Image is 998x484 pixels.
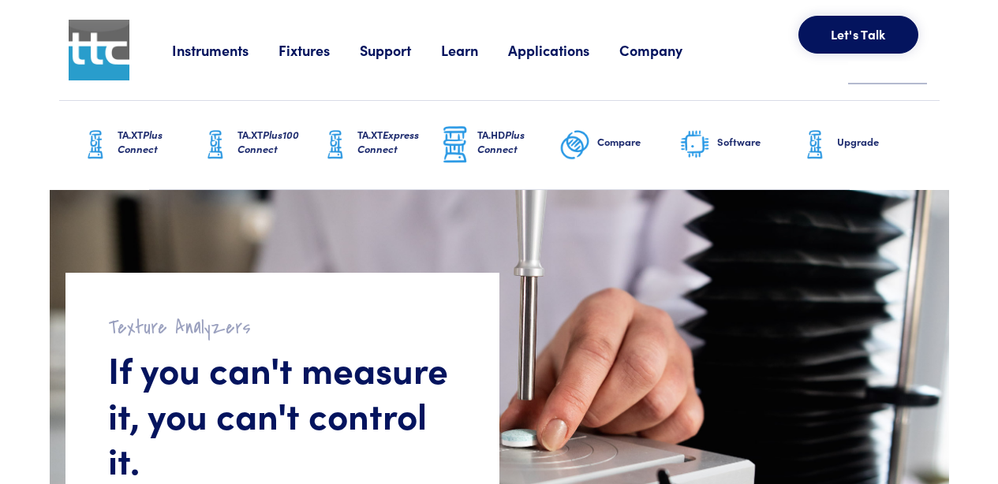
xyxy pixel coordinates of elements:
[439,125,471,166] img: ta-hd-graphic.png
[559,101,679,189] a: Compare
[118,127,163,156] span: Plus Connect
[477,127,525,156] span: Plus Connect
[118,128,200,156] h6: TA.XT
[237,128,320,156] h6: TA.XT
[477,128,559,156] h6: TA.HD
[80,101,200,189] a: TA.XTPlus Connect
[799,101,919,189] a: Upgrade
[717,135,799,149] h6: Software
[679,128,711,162] img: software-graphic.png
[837,135,919,149] h6: Upgrade
[108,346,457,482] h1: If you can't measure it, you can't control it.
[278,40,360,60] a: Fixtures
[320,125,351,165] img: ta-xt-graphic.png
[357,127,419,156] span: Express Connect
[619,40,712,60] a: Company
[441,40,508,60] a: Learn
[799,125,831,165] img: ta-xt-graphic.png
[357,128,439,156] h6: TA.XT
[69,20,129,80] img: ttc_logo_1x1_v1.0.png
[439,101,559,189] a: TA.HDPlus Connect
[172,40,278,60] a: Instruments
[108,315,457,340] h2: Texture Analyzers
[80,125,111,165] img: ta-xt-graphic.png
[200,101,320,189] a: TA.XTPlus100 Connect
[360,40,441,60] a: Support
[237,127,299,156] span: Plus100 Connect
[200,125,231,165] img: ta-xt-graphic.png
[679,101,799,189] a: Software
[320,101,439,189] a: TA.XTExpress Connect
[798,16,918,54] button: Let's Talk
[508,40,619,60] a: Applications
[559,125,591,165] img: compare-graphic.png
[597,135,679,149] h6: Compare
